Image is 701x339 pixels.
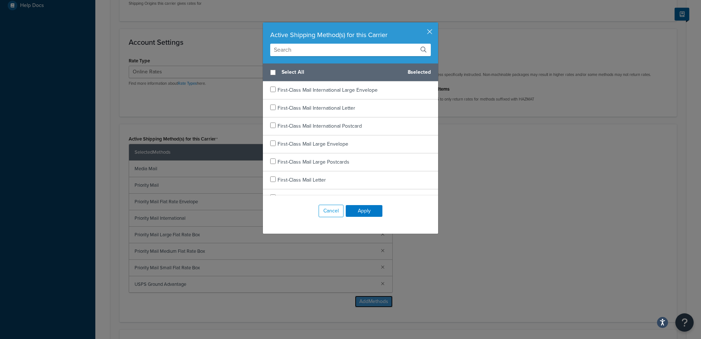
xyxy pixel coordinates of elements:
span: First-Class Mail Large Envelope [278,140,348,148]
button: Apply [346,205,382,217]
span: First-Class Mail Package Service Retail [278,194,364,202]
span: Select All [282,67,402,77]
button: Cancel [319,205,344,217]
div: 8 selected [263,63,438,81]
span: First-Class Mail Letter [278,176,326,184]
span: First-Class Mail International Postcard [278,122,362,130]
span: First-Class Mail International Letter [278,104,355,112]
input: Search [270,44,431,56]
div: Active Shipping Method(s) for this Carrier [270,30,431,40]
span: First-Class Mail Large Postcards [278,158,349,166]
span: First-Class Mail International Large Envelope [278,86,378,94]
